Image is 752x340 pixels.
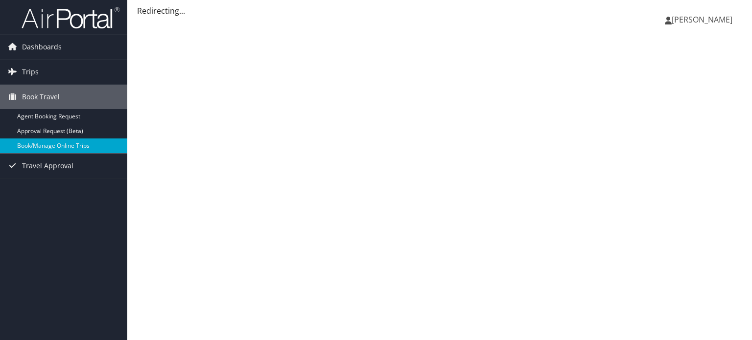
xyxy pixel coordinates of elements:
[665,5,742,34] a: [PERSON_NAME]
[22,60,39,84] span: Trips
[22,154,73,178] span: Travel Approval
[672,14,732,25] span: [PERSON_NAME]
[22,85,60,109] span: Book Travel
[22,6,119,29] img: airportal-logo.png
[137,5,742,17] div: Redirecting...
[22,35,62,59] span: Dashboards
